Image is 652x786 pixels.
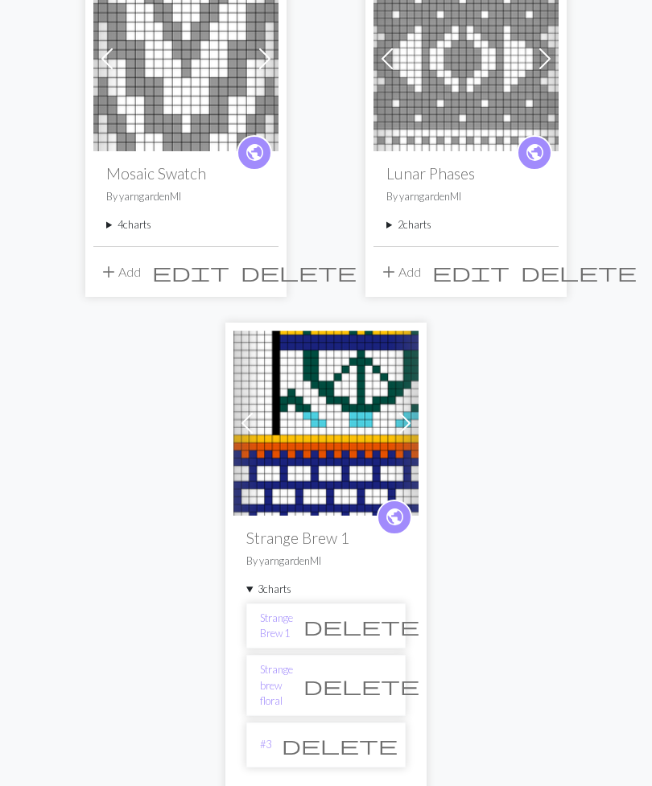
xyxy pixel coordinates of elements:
a: public [377,500,412,535]
h2: Strange Brew 1 [246,529,406,547]
a: Strange Brew 1 [233,414,419,429]
button: Add [93,257,146,287]
span: edit [152,261,229,283]
a: public [237,135,272,171]
i: public [525,137,545,169]
span: add [379,261,398,283]
i: Edit [152,262,229,282]
button: Delete [235,257,362,287]
span: add [99,261,118,283]
span: delete [241,261,357,283]
p: By yarngardenMI [106,189,266,204]
summary: 2charts [386,217,546,233]
p: By yarngardenMI [246,553,406,569]
summary: 4charts [106,217,266,233]
button: Delete chart [293,670,430,701]
span: public [385,504,405,529]
a: public [517,135,552,171]
button: Delete chart [271,730,408,760]
button: Add [373,257,427,287]
summary: 3charts [246,582,406,597]
button: Edit [146,257,235,287]
span: edit [432,261,510,283]
a: Lunar Phases [373,49,559,64]
a: Strange brew floral [260,662,293,709]
p: By yarngardenMI [386,189,546,204]
span: delete [303,674,419,697]
button: Edit [427,257,515,287]
h2: Mosaic Swatch [106,164,266,183]
img: Strange Brew 1 [233,331,419,516]
i: public [245,137,265,169]
h2: Lunar Phases [386,164,546,183]
a: #3 [260,737,271,752]
i: public [385,501,405,533]
span: public [245,140,265,165]
a: Mosaic swatch 3 [93,49,279,64]
span: delete [521,261,637,283]
span: public [525,140,545,165]
a: Strange Brew 1 [260,611,293,641]
i: Edit [432,262,510,282]
span: delete [282,734,398,756]
button: Delete [515,257,642,287]
span: delete [303,615,419,637]
button: Delete chart [293,611,430,641]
